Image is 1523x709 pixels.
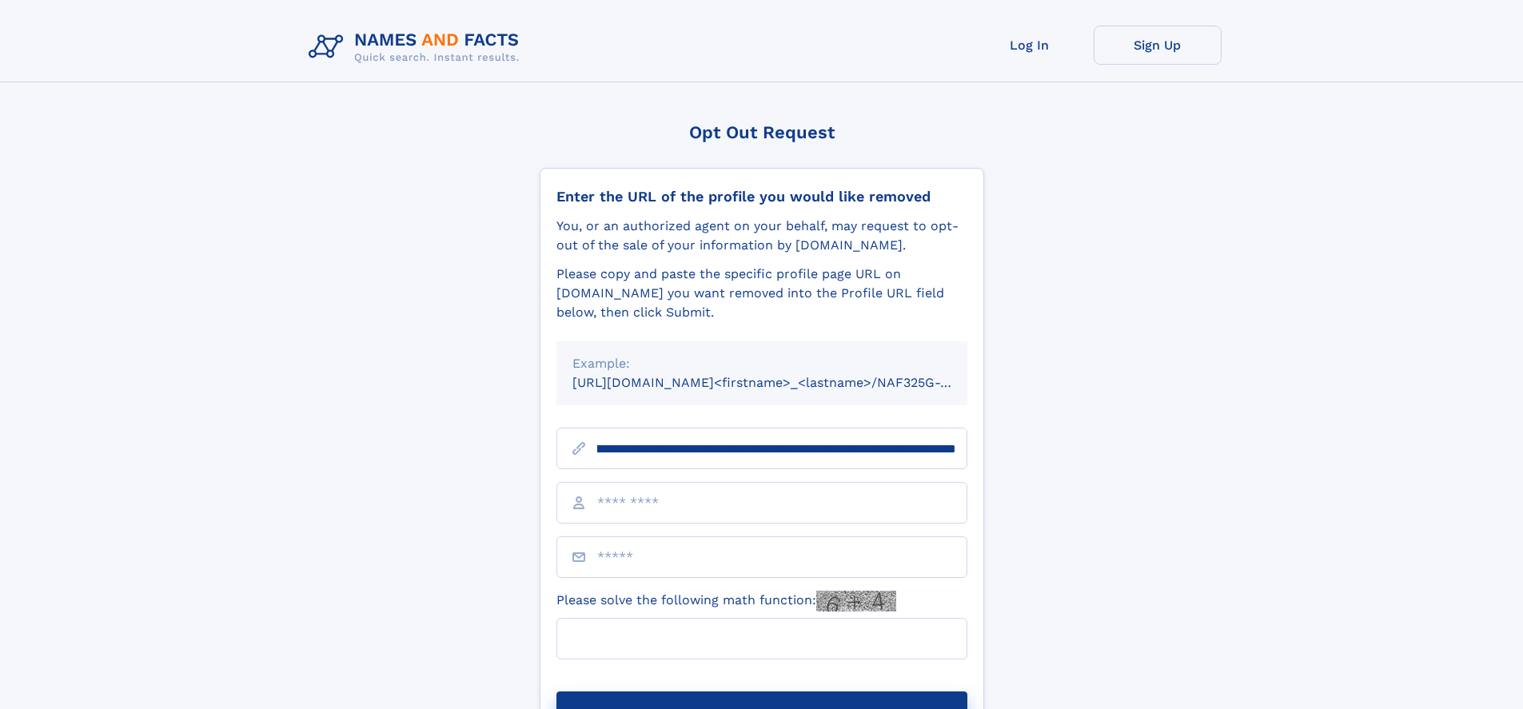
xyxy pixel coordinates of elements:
[556,217,967,255] div: You, or an authorized agent on your behalf, may request to opt-out of the sale of your informatio...
[302,26,532,69] img: Logo Names and Facts
[966,26,1094,65] a: Log In
[540,122,984,142] div: Opt Out Request
[1094,26,1222,65] a: Sign Up
[556,188,967,205] div: Enter the URL of the profile you would like removed
[572,354,951,373] div: Example:
[556,591,896,611] label: Please solve the following math function:
[572,375,998,390] small: [URL][DOMAIN_NAME]<firstname>_<lastname>/NAF325G-xxxxxxxx
[556,265,967,322] div: Please copy and paste the specific profile page URL on [DOMAIN_NAME] you want removed into the Pr...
